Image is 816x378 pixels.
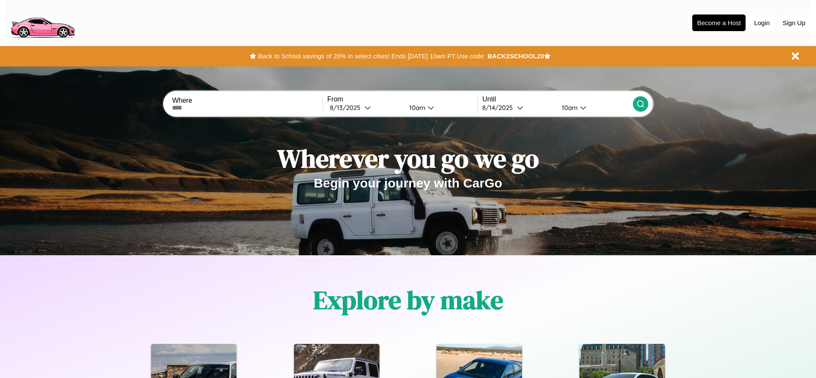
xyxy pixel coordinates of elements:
button: Login [750,15,774,31]
button: 10am [555,103,632,112]
h1: Explore by make [313,283,503,317]
label: Until [482,95,632,103]
button: Become a Host [692,14,746,31]
button: Back to School savings of 20% in select cities! Ends [DATE] 10am PT.Use code: [256,50,487,62]
b: BACK2SCHOOL20 [487,52,544,60]
button: 10am [402,103,478,112]
label: Where [172,97,322,104]
img: logo [6,4,79,40]
div: 8 / 14 / 2025 [482,104,517,112]
button: 8/13/2025 [327,103,402,112]
div: 10am [405,104,428,112]
label: From [327,95,478,103]
button: Sign Up [778,15,810,31]
div: 8 / 13 / 2025 [330,104,364,112]
div: 10am [557,104,580,112]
